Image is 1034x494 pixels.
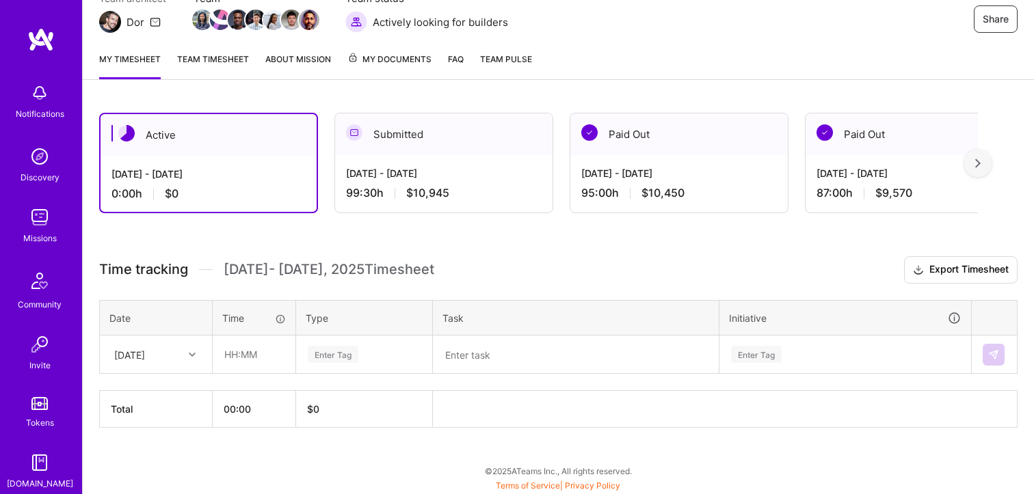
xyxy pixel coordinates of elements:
a: Team Member Avatar [282,8,300,31]
button: Export Timesheet [904,256,1018,284]
img: Team Member Avatar [210,10,230,30]
img: teamwork [26,204,53,231]
div: Paid Out [806,113,1023,155]
span: Team Pulse [480,54,532,64]
img: Submitted [346,124,362,141]
div: Enter Tag [731,344,782,365]
input: HH:MM [213,336,295,372]
th: Date [100,300,213,335]
a: About Mission [265,52,331,79]
img: right [975,159,981,168]
div: [DATE] - [DATE] [111,167,306,181]
img: Team Architect [99,11,121,33]
div: [DATE] - [DATE] [817,166,1012,180]
span: | [496,480,620,491]
th: 00:00 [213,391,296,428]
span: My Documents [347,52,432,67]
div: Submitted [335,113,553,155]
img: Community [23,264,56,297]
span: $10,945 [406,186,449,200]
a: Terms of Service [496,480,560,491]
div: 95:00 h [581,186,777,200]
a: Team Member Avatar [247,8,265,31]
div: Missions [23,231,57,245]
img: Team Member Avatar [299,10,319,30]
img: guide book [26,449,53,476]
div: Invite [29,358,51,372]
div: Community [18,297,62,312]
div: 87:00 h [817,186,1012,200]
div: Notifications [16,107,64,121]
span: $9,570 [875,186,912,200]
th: Task [433,300,719,335]
a: My Documents [347,52,432,79]
img: bell [26,79,53,107]
div: [DATE] - [DATE] [346,166,542,180]
div: Discovery [21,170,59,184]
div: [DOMAIN_NAME] [7,476,73,491]
a: Privacy Policy [565,480,620,491]
a: FAQ [448,52,464,79]
div: [DATE] - [DATE] [581,166,777,180]
div: Enter Tag [308,344,358,365]
a: Team Member Avatar [211,8,229,31]
span: $ 0 [307,403,319,415]
th: Type [296,300,433,335]
span: Actively looking for builders [373,15,508,29]
div: Tokens [26,415,54,430]
span: Time tracking [99,261,188,278]
i: icon Chevron [189,351,196,358]
img: Team Member Avatar [192,10,213,30]
img: Team Member Avatar [228,10,248,30]
div: [DATE] [114,347,145,361]
a: Team Member Avatar [194,8,211,31]
div: Time [222,311,286,325]
img: Active [118,125,135,141]
span: $0 [165,187,178,201]
i: icon Mail [150,16,161,27]
a: My timesheet [99,52,161,79]
div: Paid Out [570,113,788,155]
img: tokens [31,397,48,410]
img: Actively looking for builders [345,11,367,33]
button: Share [974,5,1018,33]
img: Submit [988,349,999,360]
a: Team Member Avatar [229,8,247,31]
img: Invite [26,331,53,358]
div: Dor [127,15,144,29]
img: Team Member Avatar [263,10,284,30]
div: 99:30 h [346,186,542,200]
div: Active [101,114,317,156]
img: Team Member Avatar [246,10,266,30]
span: Share [983,12,1009,26]
img: Paid Out [817,124,833,141]
span: $10,450 [641,186,685,200]
div: 0:00 h [111,187,306,201]
span: [DATE] - [DATE] , 2025 Timesheet [224,261,434,278]
a: Team Member Avatar [265,8,282,31]
th: Total [100,391,213,428]
div: Initiative [729,310,962,326]
img: discovery [26,143,53,170]
a: Team Member Avatar [300,8,318,31]
a: Team Pulse [480,52,532,79]
img: Team Member Avatar [281,10,302,30]
img: Paid Out [581,124,598,141]
img: logo [27,27,55,52]
div: © 2025 ATeams Inc., All rights reserved. [82,454,1034,488]
a: Team timesheet [177,52,249,79]
i: icon Download [913,263,924,277]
